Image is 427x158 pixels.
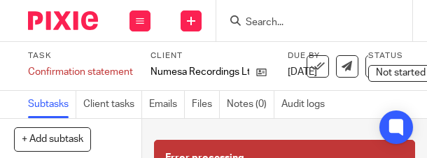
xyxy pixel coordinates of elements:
[28,91,76,118] a: Subtasks
[28,50,133,62] label: Task
[192,91,220,118] a: Files
[150,50,274,62] label: Client
[28,65,133,79] div: Confirmation statement
[149,91,185,118] a: Emails
[14,127,91,151] button: + Add subtask
[244,17,370,29] input: Search
[150,65,249,79] p: Numesa Recordings Ltd
[281,91,332,118] a: Audit logs
[227,91,274,118] a: Notes (0)
[28,11,98,30] img: Pixie
[288,67,317,77] span: [DATE]
[376,68,426,78] span: Not started
[288,50,351,62] label: Due by
[83,91,142,118] a: Client tasks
